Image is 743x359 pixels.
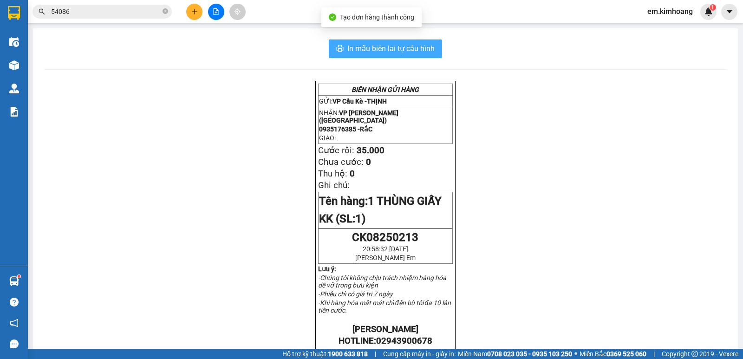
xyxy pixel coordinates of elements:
span: Cước rồi: [318,145,354,156]
span: 1) [355,212,365,225]
span: message [10,339,19,348]
span: file-add [213,8,219,15]
input: Tìm tên, số ĐT hoặc mã đơn [51,7,161,17]
span: close-circle [163,7,168,16]
span: LAB VIVA ADENT SG [54,50,123,59]
span: Tạo đơn hàng thành công [340,13,414,21]
span: Chưa cước: [318,157,364,167]
strong: 0708 023 035 - 0935 103 250 [487,350,572,358]
span: | [375,349,376,359]
span: Miền Bắc [580,349,646,359]
span: In mẫu biên lai tự cấu hình [347,43,435,54]
span: printer [336,45,344,53]
button: printerIn mẫu biên lai tự cấu hình [329,39,442,58]
span: search [39,8,45,15]
span: 0 [350,169,355,179]
span: BS TRUYỀN [58,18,97,27]
span: em.kimhoang [640,6,700,17]
img: icon-new-feature [704,7,713,16]
span: 1 THÙNG GIẤY KK (SL: [319,195,442,225]
em: -Chúng tôi không chịu trách nhiệm hàng hóa dễ vỡ trong bưu kiện [318,274,446,289]
span: caret-down [725,7,734,16]
strong: HOTLINE: [339,336,432,346]
span: close-circle [163,8,168,14]
span: notification [10,319,19,327]
button: aim [229,4,246,20]
span: | [653,349,655,359]
button: plus [186,4,202,20]
span: 02943900678 [376,336,432,346]
span: Cung cấp máy in - giấy in: [383,349,456,359]
p: NHẬN: [4,31,136,49]
sup: 1 [18,275,20,278]
span: Miền Nam [458,349,572,359]
span: 0 [366,157,371,167]
span: VP Cầu Kè - [332,98,387,105]
span: Tên hàng: [319,195,442,225]
strong: BIÊN NHẬN GỬI HÀNG [352,86,419,93]
span: 1 [711,4,714,11]
img: warehouse-icon [9,84,19,93]
span: Thu hộ: [318,169,347,179]
sup: 1 [710,4,716,11]
button: file-add [208,4,224,20]
p: NHẬN: [319,109,452,124]
span: 35.000 [357,145,385,156]
img: warehouse-icon [9,276,19,286]
img: solution-icon [9,107,19,117]
p: GỬI: [4,18,136,27]
strong: 0369 525 060 [606,350,646,358]
span: [PERSON_NAME] Em [355,254,416,261]
span: check-circle [329,13,336,21]
span: RắC [360,125,372,133]
span: VP [PERSON_NAME] ([GEOGRAPHIC_DATA]) [319,109,398,124]
img: warehouse-icon [9,60,19,70]
img: logo-vxr [8,6,20,20]
strong: [PERSON_NAME] [352,324,418,334]
span: ⚪️ [574,352,577,356]
span: 20:58:32 [DATE] [363,245,408,253]
strong: Lưu ý: [318,265,336,273]
span: THỊNH [367,98,387,105]
p: GỬI: [319,98,452,105]
span: GIAO: [319,134,336,142]
span: 0935176385 - [319,125,372,133]
button: caret-down [721,4,737,20]
span: 02822406240 - [4,50,123,59]
span: plus [191,8,198,15]
em: -Khi hàng hóa mất mát chỉ đền bù tối đa 10 lần tiền cước. [318,299,451,314]
span: GIAO: [4,60,22,69]
span: Ghi chú: [318,180,350,190]
span: VP Cầu Kè - [19,18,97,27]
span: copyright [691,351,698,357]
strong: 1900 633 818 [328,350,368,358]
span: Hỗ trợ kỹ thuật: [282,349,368,359]
strong: BIÊN NHẬN GỬI HÀNG [31,5,108,14]
span: VP [PERSON_NAME] ([GEOGRAPHIC_DATA]) [4,31,93,49]
span: CK08250213 [352,231,418,244]
img: warehouse-icon [9,37,19,47]
em: -Phiếu chỉ có giá trị 7 ngày [318,290,393,298]
span: aim [234,8,241,15]
span: question-circle [10,298,19,307]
